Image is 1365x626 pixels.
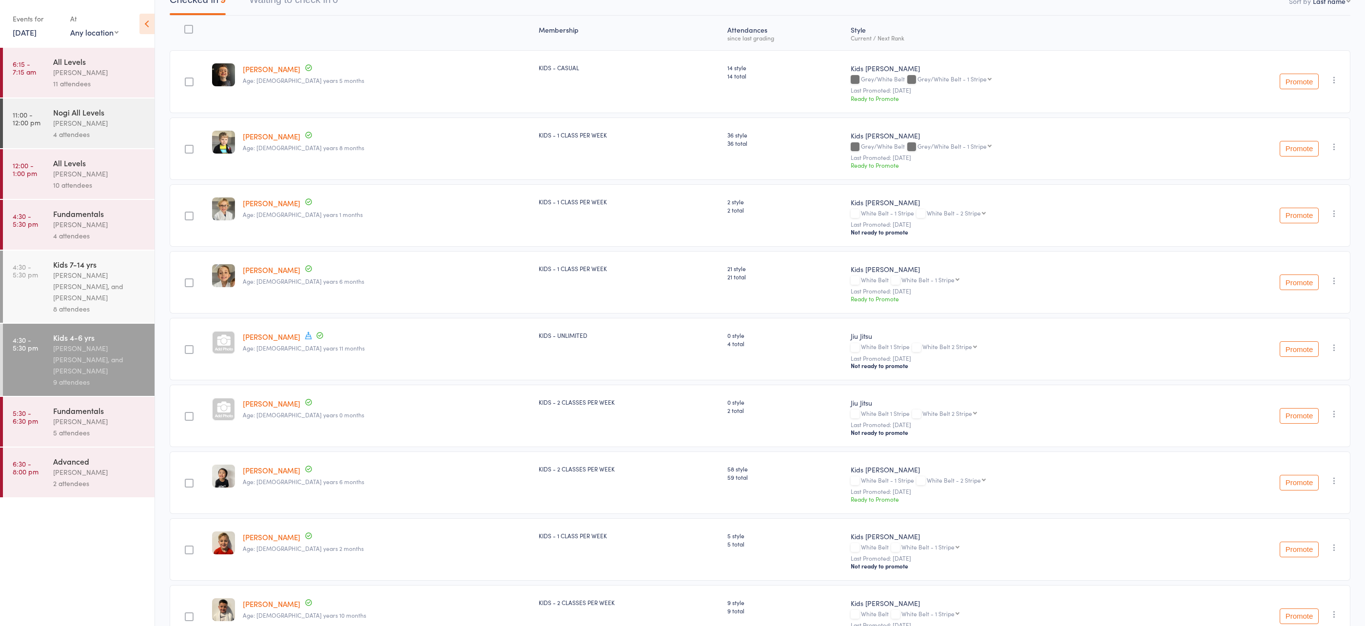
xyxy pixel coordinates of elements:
[53,332,146,343] div: Kids 4-6 yrs
[727,273,843,281] span: 21 total
[243,398,300,409] a: [PERSON_NAME]
[243,143,364,152] span: Age: [DEMOGRAPHIC_DATA] years 8 months
[243,76,364,84] span: Age: [DEMOGRAPHIC_DATA] years 5 months
[727,465,843,473] span: 58 style
[1280,608,1319,624] button: Promote
[851,276,1178,285] div: White Belt
[13,11,60,27] div: Events for
[243,277,364,285] span: Age: [DEMOGRAPHIC_DATA] years 6 months
[53,303,146,314] div: 8 attendees
[212,63,235,86] img: image1740379341.png
[53,129,146,140] div: 4 attendees
[53,67,146,78] div: [PERSON_NAME]
[901,276,955,283] div: White Belt - 1 Stripe
[851,421,1178,428] small: Last Promoted: [DATE]
[927,210,981,216] div: White Belt - 2 Stripe
[212,197,235,220] img: image1740379544.png
[539,63,720,72] div: KIDS - CASUAL
[13,336,38,352] time: 4:30 - 5:30 pm
[53,107,146,117] div: Nogi All Levels
[53,78,146,89] div: 11 attendees
[53,157,146,168] div: All Levels
[727,406,843,414] span: 2 total
[727,331,843,339] span: 0 style
[1280,74,1319,89] button: Promote
[1280,208,1319,223] button: Promote
[727,598,843,606] span: 9 style
[727,606,843,615] span: 9 total
[53,416,146,427] div: [PERSON_NAME]
[3,200,155,250] a: 4:30 -5:30 pmFundamentals[PERSON_NAME]4 attendees
[1280,408,1319,424] button: Promote
[13,460,39,475] time: 6:30 - 8:00 pm
[212,264,235,287] img: image1740379550.png
[243,465,300,475] a: [PERSON_NAME]
[727,72,843,80] span: 14 total
[851,362,1178,370] div: Not ready to promote
[243,332,300,342] a: [PERSON_NAME]
[917,76,987,82] div: Grey/White Belt - 1 Stripe
[53,179,146,191] div: 10 attendees
[539,531,720,540] div: KIDS - 1 CLASS PER WEEK
[13,212,38,228] time: 4:30 - 5:30 pm
[53,208,146,219] div: Fundamentals
[851,221,1178,228] small: Last Promoted: [DATE]
[3,251,155,323] a: 4:30 -5:30 pmKids 7-14 yrs[PERSON_NAME] [PERSON_NAME], and [PERSON_NAME]8 attendees
[539,598,720,606] div: KIDS - 2 CLASSES PER WEEK
[851,331,1178,341] div: Jiu Jitsu
[727,197,843,206] span: 2 style
[243,198,300,208] a: [PERSON_NAME]
[53,467,146,478] div: [PERSON_NAME]
[922,343,972,350] div: White Belt 2 Stripe
[851,610,1178,619] div: White Belt
[851,76,1178,84] div: Grey/White Belt
[53,230,146,241] div: 4 attendees
[243,477,364,486] span: Age: [DEMOGRAPHIC_DATA] years 6 months
[901,544,955,550] div: White Belt - 1 Stripe
[727,473,843,481] span: 59 total
[3,397,155,447] a: 5:30 -6:30 pmFundamentals[PERSON_NAME]5 attendees
[243,411,364,419] span: Age: [DEMOGRAPHIC_DATA] years 0 months
[851,355,1178,362] small: Last Promoted: [DATE]
[851,544,1178,552] div: White Belt
[243,599,300,609] a: [PERSON_NAME]
[847,20,1182,46] div: Style
[212,131,235,154] img: image1745024239.png
[851,429,1178,436] div: Not ready to promote
[1280,475,1319,490] button: Promote
[851,228,1178,236] div: Not ready to promote
[727,339,843,348] span: 4 total
[53,117,146,129] div: [PERSON_NAME]
[53,270,146,303] div: [PERSON_NAME] [PERSON_NAME], and [PERSON_NAME]
[53,478,146,489] div: 2 attendees
[535,20,724,46] div: Membership
[243,544,364,552] span: Age: [DEMOGRAPHIC_DATA] years 2 months
[212,465,235,488] img: image1698817354.png
[851,154,1178,161] small: Last Promoted: [DATE]
[851,35,1178,41] div: Current / Next Rank
[539,197,720,206] div: KIDS - 1 CLASS PER WEEK
[851,598,1178,608] div: Kids [PERSON_NAME]
[70,11,118,27] div: At
[3,324,155,396] a: 4:30 -5:30 pmKids 4-6 yrs[PERSON_NAME] [PERSON_NAME], and [PERSON_NAME]9 attendees
[851,161,1178,169] div: Ready to Promote
[851,495,1178,503] div: Ready to Promote
[53,259,146,270] div: Kids 7-14 yrs
[212,531,235,554] img: image1755070592.png
[922,410,972,416] div: White Belt 2 Stripe
[243,64,300,74] a: [PERSON_NAME]
[851,562,1178,570] div: Not ready to promote
[917,143,987,149] div: Grey/White Belt - 1 Stripe
[727,531,843,540] span: 5 style
[539,264,720,273] div: KIDS - 1 CLASS PER WEEK
[1280,274,1319,290] button: Promote
[53,456,146,467] div: Advanced
[243,131,300,141] a: [PERSON_NAME]
[13,409,38,425] time: 5:30 - 6:30 pm
[727,264,843,273] span: 21 style
[13,111,40,126] time: 11:00 - 12:00 pm
[3,48,155,98] a: 6:15 -7:15 amAll Levels[PERSON_NAME]11 attendees
[851,288,1178,294] small: Last Promoted: [DATE]
[851,465,1178,474] div: Kids [PERSON_NAME]
[539,465,720,473] div: KIDS - 2 CLASSES PER WEEK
